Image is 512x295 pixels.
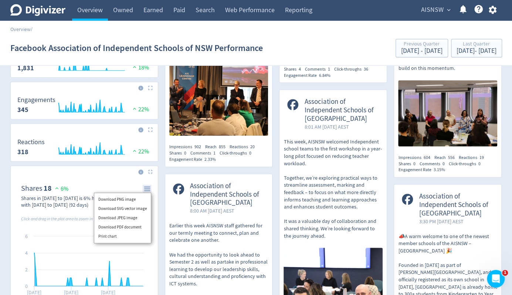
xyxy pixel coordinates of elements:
[25,233,28,240] text: 6
[94,195,151,204] li: Download PNG image
[442,161,444,167] span: 0
[17,105,28,114] strong: 345
[219,144,226,150] span: 855
[363,66,368,72] span: 36
[419,192,494,217] span: Association of Independent Schools of [GEOGRAPHIC_DATA]
[304,123,379,130] span: 8:01 AM [DATE] AEST
[230,144,259,150] div: Reactions
[445,7,452,13] span: expand_more
[418,4,452,16] button: AISNSW
[169,144,205,150] div: Impressions
[194,144,201,150] span: 902
[17,64,34,72] strong: 1,831
[434,155,458,161] div: Reach
[25,283,28,289] text: 0
[14,139,155,158] svg: Reactions 318
[131,148,138,153] img: positive-performance.svg
[413,161,415,167] span: 0
[433,167,445,173] span: 3.15%
[220,150,255,156] div: Click-throughs
[305,66,334,72] div: Comments
[10,36,263,60] h1: Facebook Association of Independent Schools of NSW Performance
[131,64,149,71] span: 18%
[131,106,149,113] span: 22%
[328,66,330,72] span: 1
[169,156,220,163] div: Engagement Rate
[401,48,443,54] div: [DATE] - [DATE]
[44,183,52,193] strong: 18
[131,148,149,155] span: 22%
[25,266,28,273] text: 2
[334,66,372,72] div: Click-throughs
[190,150,220,156] div: Comments
[53,185,61,191] img: positive-performance.svg
[94,213,151,223] li: Download JPEG image
[396,39,448,57] button: Previous Quarter[DATE] - [DATE]
[21,216,93,222] i: Click and drag in the plot area to zoom in
[25,250,28,256] text: 4
[148,85,153,90] img: Placeholder
[94,232,151,241] li: Print chart
[298,66,301,72] span: 4
[398,167,449,173] div: Engagement Rate
[401,41,443,48] div: Previous Quarter
[451,39,502,57] button: Last Quarter[DATE]- [DATE]
[10,26,31,33] a: Overview
[204,156,216,162] span: 2.33%
[398,155,434,161] div: Impressions
[21,184,42,193] dt: Shares
[21,195,139,208] div: Shares in [DATE] to [DATE] is 6% higher compared with [DATE] to [DATE] (92 days)
[479,155,484,160] span: 19
[398,161,419,167] div: Shares
[31,26,33,33] span: /
[131,64,138,69] img: positive-performance.svg
[17,147,28,156] strong: 318
[148,169,153,174] img: Placeholder
[190,207,265,214] span: 8:00 AM [DATE] AEST
[419,161,448,167] div: Comments
[17,138,45,146] dt: Reactions
[205,144,230,150] div: Reach
[169,150,190,156] div: Shares
[284,66,305,72] div: Shares
[94,204,151,213] li: Download SVG vector image
[250,144,255,150] span: 20
[448,155,454,160] span: 556
[53,185,68,193] span: 6%
[284,138,383,240] p: This week, AISNSW welcomed Independent school teams to the first workshop in a year-long pilot fo...
[502,270,508,276] span: 1
[249,150,251,156] span: 0
[487,270,505,288] iframe: Intercom live chat
[148,127,153,132] img: Placeholder
[94,223,151,232] li: Download PDF document
[319,72,330,78] span: 6.84%
[284,72,334,79] div: Engagement Rate
[17,96,55,104] dt: Engagements
[457,41,496,48] div: Last Quarter
[448,161,484,167] div: Click-throughs
[419,218,494,225] span: 3:30 PM [DATE] AEST
[304,98,379,123] span: Association of Independent Schools of [GEOGRAPHIC_DATA]
[478,161,480,167] span: 0
[14,96,155,116] svg: Engagements 345
[184,150,186,156] span: 0
[213,150,216,156] span: 1
[190,182,265,207] span: Association of Independent Schools of [GEOGRAPHIC_DATA]
[421,4,444,16] span: AISNSW
[131,106,138,111] img: positive-performance.svg
[423,155,430,160] span: 604
[457,48,496,54] div: [DATE] - [DATE]
[458,155,488,161] div: Reactions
